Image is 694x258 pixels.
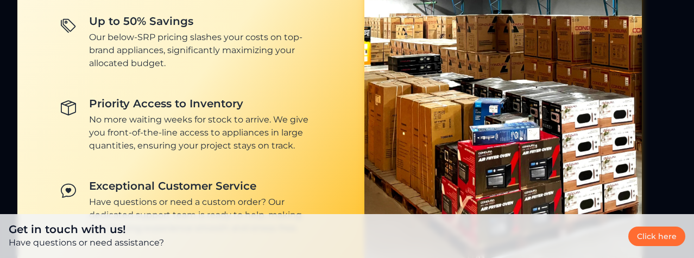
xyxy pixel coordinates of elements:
[89,31,321,70] span: Our below-SRP pricing slashes your costs on top-brand appliances, significantly maximizing your a...
[5,156,207,194] textarea: Type your message and hit 'Enter'
[52,5,330,243] nav: Tabs
[9,223,164,236] h4: Get in touch with us!
[63,67,150,176] span: We're online!
[56,61,182,75] div: Chat with us now
[89,96,321,111] span: Priority Access to Inventory
[9,236,164,249] p: Have questions or need assistance?
[89,113,321,152] span: No more waiting weeks for stock to arrive. We give you front-of-the-line access to appliances in ...
[89,196,321,235] span: Have questions or need a custom order? Our dedicated support team is ready to help, making your b...
[628,227,685,246] a: Click here
[178,5,204,31] div: Minimize live chat window
[89,14,321,29] span: Up to 50% Savings
[89,178,321,193] span: Exceptional Customer Service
